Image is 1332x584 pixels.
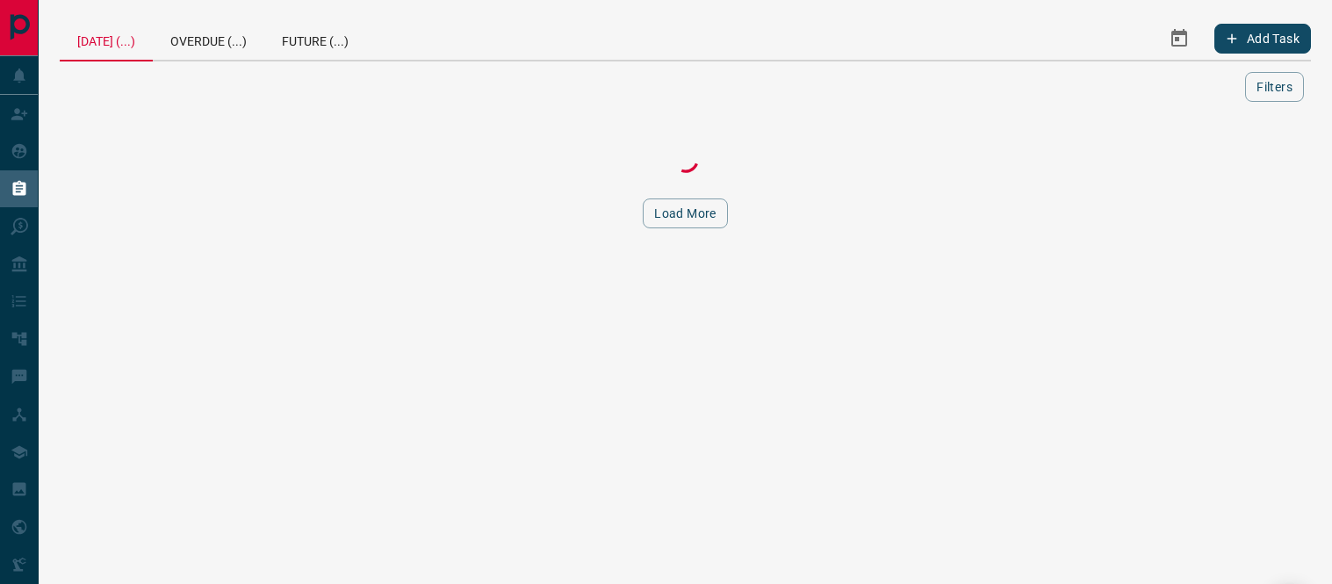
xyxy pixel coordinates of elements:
button: Select Date Range [1158,18,1200,60]
button: Load More [643,198,728,228]
div: Overdue (...) [153,18,264,60]
div: Future (...) [264,18,366,60]
button: Add Task [1214,24,1311,54]
div: Loading [598,142,774,177]
button: Filters [1245,72,1304,102]
div: [DATE] (...) [60,18,153,61]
